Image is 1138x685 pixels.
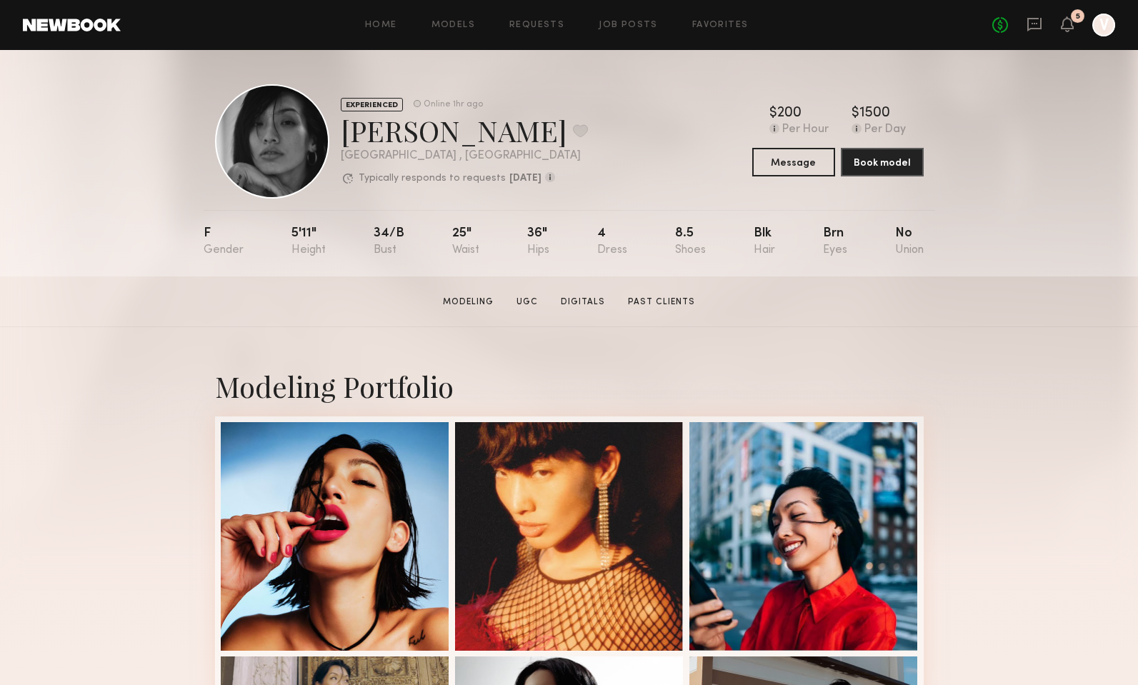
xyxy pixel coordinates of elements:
a: Digitals [555,296,611,309]
div: Brn [823,227,847,256]
div: 8.5 [675,227,706,256]
div: $ [852,106,859,121]
p: Typically responds to requests [359,174,506,184]
div: Modeling Portfolio [215,367,924,405]
div: 1500 [859,106,890,121]
a: Favorites [692,21,749,30]
div: 34/b [374,227,404,256]
div: [GEOGRAPHIC_DATA] , [GEOGRAPHIC_DATA] [341,150,588,162]
div: Blk [754,227,775,256]
button: Book model [841,148,924,176]
a: UGC [511,296,544,309]
a: Job Posts [599,21,658,30]
div: 4 [597,227,627,256]
div: [PERSON_NAME] [341,111,588,149]
a: Models [431,21,475,30]
a: Home [365,21,397,30]
a: Modeling [437,296,499,309]
div: 5'11" [291,227,326,256]
div: 25" [452,227,479,256]
div: Online 1hr ago [424,100,483,109]
button: Message [752,148,835,176]
div: F [204,227,244,256]
div: $ [769,106,777,121]
div: Per Day [864,124,906,136]
div: 5 [1076,13,1080,21]
b: [DATE] [509,174,541,184]
a: Past Clients [622,296,701,309]
div: 36" [527,227,549,256]
div: 200 [777,106,802,121]
div: EXPERIENCED [341,98,403,111]
div: No [895,227,924,256]
a: V [1092,14,1115,36]
a: Requests [509,21,564,30]
div: Per Hour [782,124,829,136]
